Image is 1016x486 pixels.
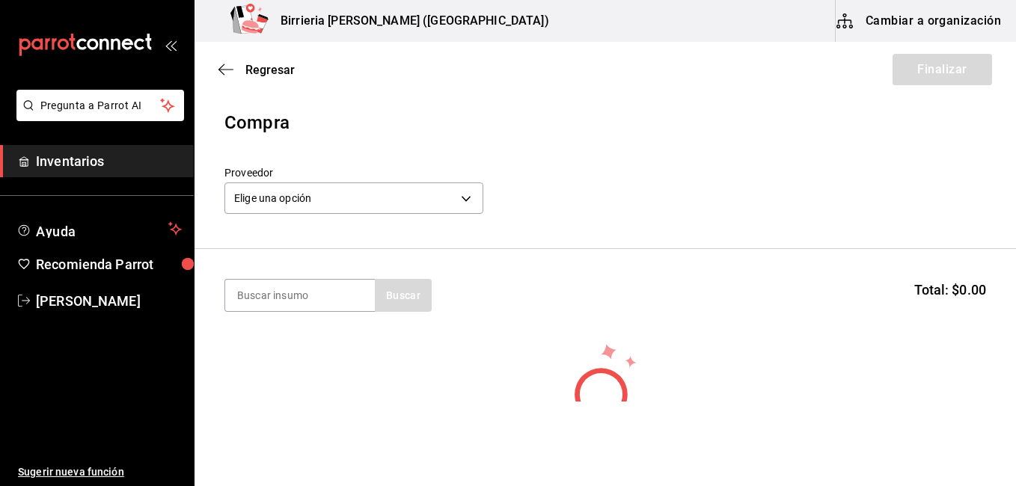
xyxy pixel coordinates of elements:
span: Regresar [245,63,295,77]
h3: Birrieria [PERSON_NAME] ([GEOGRAPHIC_DATA]) [269,12,549,30]
div: Elige una opción [224,182,483,214]
button: Regresar [218,63,295,77]
div: Compra [224,109,986,136]
button: open_drawer_menu [165,39,177,51]
span: Ayuda [36,220,162,238]
span: [PERSON_NAME] [36,291,182,311]
span: Recomienda Parrot [36,254,182,274]
a: Pregunta a Parrot AI [10,108,184,124]
label: Proveedor [224,167,483,178]
span: Pregunta a Parrot AI [40,98,161,114]
span: Sugerir nueva función [18,464,182,480]
span: Total: $0.00 [914,280,986,300]
input: Buscar insumo [225,280,375,311]
button: Pregunta a Parrot AI [16,90,184,121]
span: Inventarios [36,151,182,171]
